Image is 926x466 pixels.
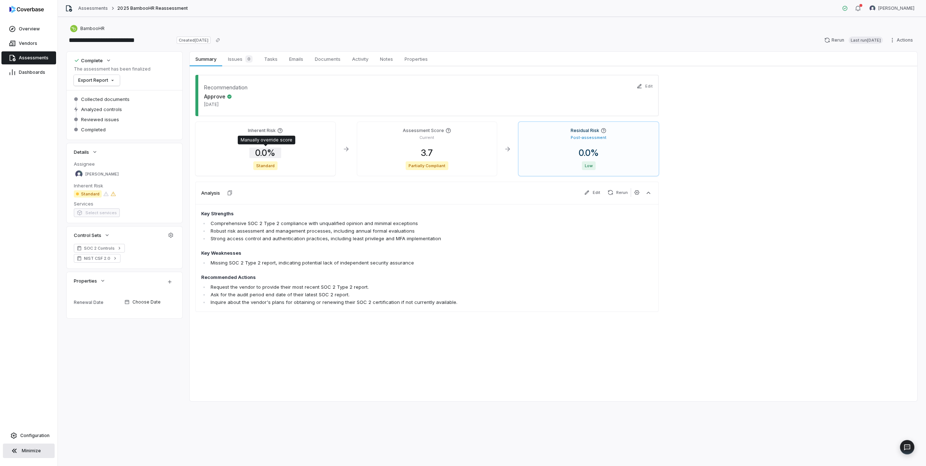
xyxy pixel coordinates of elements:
button: Minimize [3,444,55,458]
span: Analyzed controls [81,106,122,113]
div: Renewal Date [74,300,122,305]
p: Pre-assessment [249,135,282,140]
button: Properties [72,274,108,287]
span: BambooHR [80,26,105,31]
button: Choose Date [122,295,178,310]
span: Minimize [22,448,41,454]
span: Completed [81,126,106,133]
a: Dashboards [1,66,56,79]
p: Current [419,135,434,140]
img: Mike Phillips avatar [870,5,875,11]
button: Rerun [605,188,631,197]
button: Complete [72,54,114,67]
span: Reviewed issues [81,116,119,123]
span: SOC 2 Controls [84,245,115,251]
button: Mike Phillips avatar[PERSON_NAME] [865,3,919,14]
button: Copy link [211,34,224,47]
span: [PERSON_NAME] [85,171,119,177]
a: Vendors [1,37,56,50]
span: [PERSON_NAME] [878,5,914,11]
span: Properties [402,54,431,64]
h4: Recommended Actions [201,274,562,281]
button: Control Sets [72,229,112,242]
h4: Key Weaknesses [201,250,562,257]
button: Details [72,145,100,158]
dt: Inherent Risk [74,182,175,189]
span: Collected documents [81,96,130,102]
dt: Recommendation [204,84,248,91]
span: 0.0 % [249,148,281,158]
li: Ask for the audit period end date of their latest SOC 2 report. [209,291,562,298]
span: Low [582,161,596,170]
span: Activity [349,54,371,64]
a: NIST CSF 2.0 [74,254,120,263]
a: Overview [1,22,56,35]
span: Standard [74,190,102,198]
span: Overview [19,26,40,32]
span: Notes [377,54,396,64]
button: https://bamboohr.com/BambooHR [68,22,107,35]
span: [DATE] [204,102,232,107]
button: Edit [581,188,603,197]
p: Post-assessment [571,135,606,140]
li: Comprehensive SOC 2 Type 2 compliance with unqualified opinion and minimal exceptions [209,220,562,227]
dt: Services [74,200,175,207]
h4: Assessment Score [403,128,444,134]
span: Control Sets [74,232,101,238]
span: Last run [DATE] [849,37,883,44]
div: Complete [74,57,103,64]
a: Configuration [3,429,55,442]
h3: Analysis [201,190,220,196]
span: Details [74,149,89,155]
span: Assessments [19,55,48,61]
span: Documents [312,54,343,64]
span: Issues [225,54,255,64]
span: 0 [245,55,253,63]
li: Inquire about the vendor's plans for obtaining or renewing their SOC 2 certification if not curre... [209,298,562,306]
span: Approve [204,93,232,100]
span: Tasks [261,54,280,64]
h4: Residual Risk [571,128,599,134]
span: Created [DATE] [177,37,211,44]
button: RerunLast run[DATE] [820,35,887,46]
p: The assessment has been finalized [74,66,151,72]
li: Request the vendor to provide their most recent SOC 2 Type 2 report. [209,283,562,291]
dt: Assignee [74,161,175,167]
span: Partially Compliant [406,161,449,170]
span: 3.7 [415,148,439,158]
li: Robust risk assessment and management processes, including annual formal evaluations [209,227,562,235]
span: NIST CSF 2.0 [84,255,110,261]
li: Missing SOC 2 Type 2 report, indicating potential lack of independent security assurance [209,259,562,267]
button: Edit [634,79,655,94]
img: logo-D7KZi-bG.svg [9,6,44,13]
h4: Inherent Risk [248,128,276,134]
div: Manually override score [241,137,292,143]
span: Dashboards [19,69,45,75]
a: Assessments [1,51,56,64]
button: Actions [887,35,917,46]
button: Export Report [74,75,120,86]
span: 2025 BambooHR Reassessment [117,5,188,11]
h4: Key Strengths [201,210,562,217]
span: 0.0 % [573,148,605,158]
span: Summary [193,54,219,64]
a: SOC 2 Controls [74,244,125,253]
span: Choose Date [132,299,161,305]
span: Emails [286,54,306,64]
span: Properties [74,278,97,284]
img: Mike Phillips avatar [75,170,83,178]
a: Assessments [78,5,108,11]
span: Vendors [19,41,37,46]
span: Configuration [20,433,50,439]
li: Strong access control and authentication practices, including least privilege and MFA implementation [209,235,562,242]
span: Standard [253,161,278,170]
